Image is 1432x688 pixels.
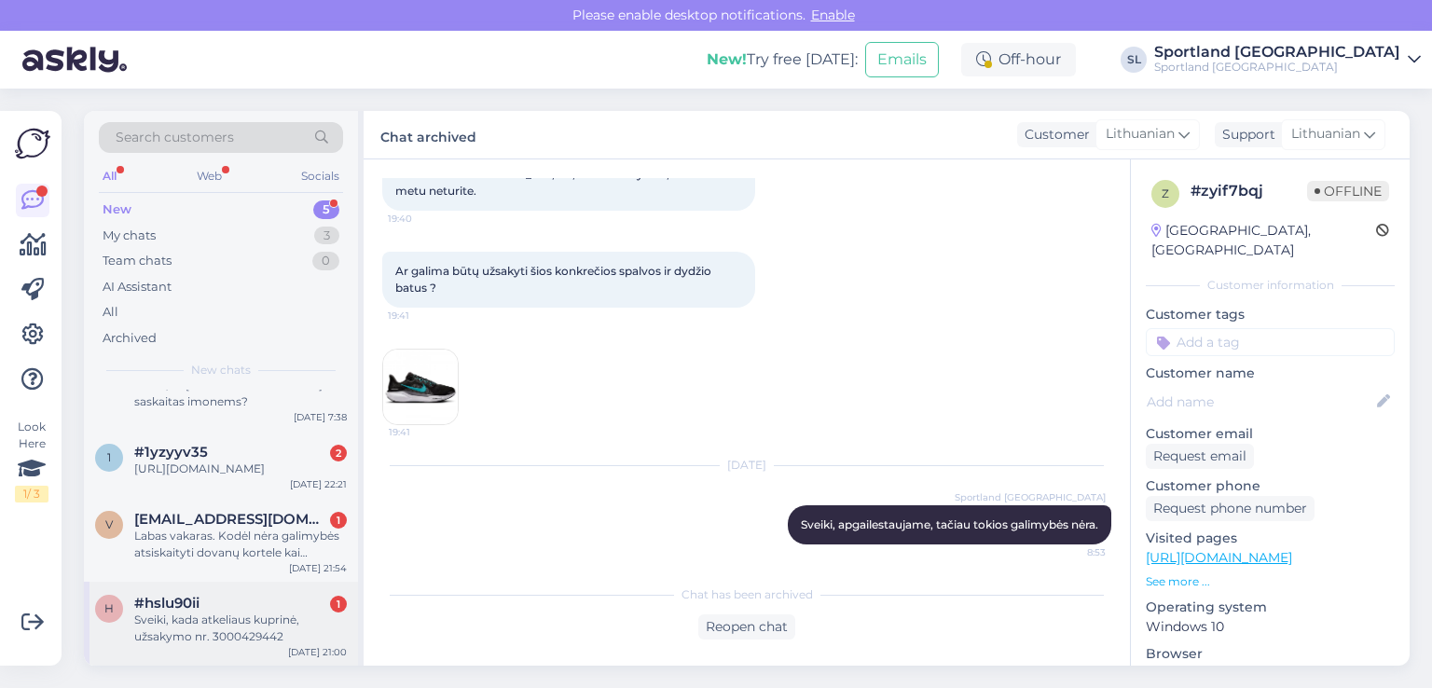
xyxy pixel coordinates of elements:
input: Add a tag [1146,328,1395,356]
div: Request phone number [1146,496,1315,521]
p: See more ... [1146,573,1395,590]
div: Customer information [1146,277,1395,294]
span: Lithuanian [1291,124,1360,144]
div: Labas vakaras. Kodėl nėra galimybės atsiskaityti dovanų kortele kai užsakau internetu? [134,528,347,561]
div: AI Assistant [103,278,172,296]
div: 2 [330,445,347,461]
p: Browser [1146,644,1395,664]
div: Team chats [103,252,172,270]
span: Offline [1307,181,1389,201]
div: 1 / 3 [15,486,48,502]
span: 8:53 [1036,545,1106,559]
div: [URL][DOMAIN_NAME] [134,461,347,477]
p: Visited pages [1146,529,1395,548]
div: [DATE] 21:00 [288,645,347,659]
div: Archived [103,329,157,348]
div: Off-hour [961,43,1076,76]
div: [DATE] 22:21 [290,477,347,491]
span: Chat has been archived [682,586,813,603]
div: [DATE] 21:54 [289,561,347,575]
img: Askly Logo [15,126,50,161]
b: New! [707,50,747,68]
span: #hslu90ii [134,595,200,612]
span: 19:40 [388,212,458,226]
div: Sveiki, kada atkeliaus kuprinė, užsakymo nr. 3000429442 [134,612,347,645]
span: Sportland [GEOGRAPHIC_DATA] [955,490,1106,504]
p: Customer name [1146,364,1395,383]
button: Emails [865,42,939,77]
span: Enable [805,7,861,23]
div: 1 [330,596,347,612]
div: Sportland [GEOGRAPHIC_DATA] [1154,45,1400,60]
div: Sportland [GEOGRAPHIC_DATA] [1154,60,1400,75]
p: Windows 10 [1146,617,1395,637]
label: Chat archived [380,122,476,147]
div: Request email [1146,444,1254,469]
div: Customer [1017,125,1090,144]
div: All [99,164,120,188]
div: 5 [313,200,339,219]
div: My chats [103,227,156,245]
div: Web [193,164,226,188]
p: Customer phone [1146,476,1395,496]
span: Search customers [116,128,234,147]
p: Customer tags [1146,305,1395,324]
div: 0 [312,252,339,270]
div: All [103,303,118,322]
span: viktorija.miloncyte@gmail.com [134,511,328,528]
p: Customer email [1146,424,1395,444]
p: Operating system [1146,598,1395,617]
div: Try free [DATE]: [707,48,858,71]
div: Sveiki, ar [DEMOGRAPHIC_DATA] saskaitas imonems? [134,377,347,410]
div: [DATE] 7:38 [294,410,347,424]
span: 19:41 [389,425,459,439]
span: Ar galima būtų užsakyti šios konkrečios spalvos ir dydžio batus ? [395,264,714,295]
span: 19:41 [388,309,458,323]
div: 3 [314,227,339,245]
span: h [104,601,114,615]
a: Sportland [GEOGRAPHIC_DATA]Sportland [GEOGRAPHIC_DATA] [1154,45,1421,75]
div: [DATE] [382,457,1111,474]
div: 1 [330,512,347,529]
p: Chrome [TECHNICAL_ID] [1146,664,1395,683]
span: z [1162,186,1169,200]
span: #1yzyyv35 [134,444,208,461]
span: v [105,517,113,531]
img: Attachment [383,350,458,424]
a: [URL][DOMAIN_NAME] [1146,549,1292,566]
div: Support [1215,125,1275,144]
div: # zyif7bqj [1191,180,1307,202]
span: 1 [107,450,111,464]
div: Socials [297,164,343,188]
div: Reopen chat [698,614,795,640]
span: New chats [191,362,251,378]
div: Look Here [15,419,48,502]
input: Add name [1147,392,1373,412]
span: Sveiki, apgailestaujame, tačiau tokios galimybės nėra. [801,517,1098,531]
span: Lithuanian [1106,124,1175,144]
div: [GEOGRAPHIC_DATA], [GEOGRAPHIC_DATA] [1151,221,1376,260]
div: New [103,200,131,219]
div: SL [1121,47,1147,73]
